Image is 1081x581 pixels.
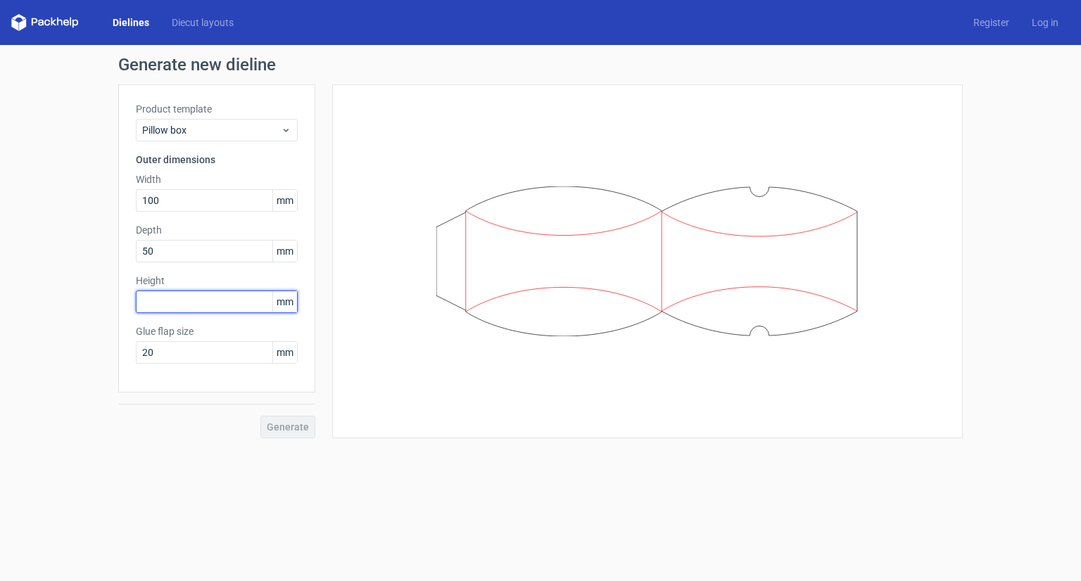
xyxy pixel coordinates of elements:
[142,123,281,137] span: Pillow box
[136,172,298,186] label: Width
[272,241,297,262] span: mm
[118,56,963,73] h1: Generate new dieline
[272,291,297,312] span: mm
[962,15,1020,30] a: Register
[136,274,298,288] label: Height
[1020,15,1070,30] a: Log in
[136,153,298,167] h3: Outer dimensions
[101,15,160,30] a: Dielines
[160,15,245,30] a: Diecut layouts
[136,102,298,116] label: Product template
[272,190,297,211] span: mm
[272,342,297,363] span: mm
[136,324,298,338] label: Glue flap size
[136,223,298,237] label: Depth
